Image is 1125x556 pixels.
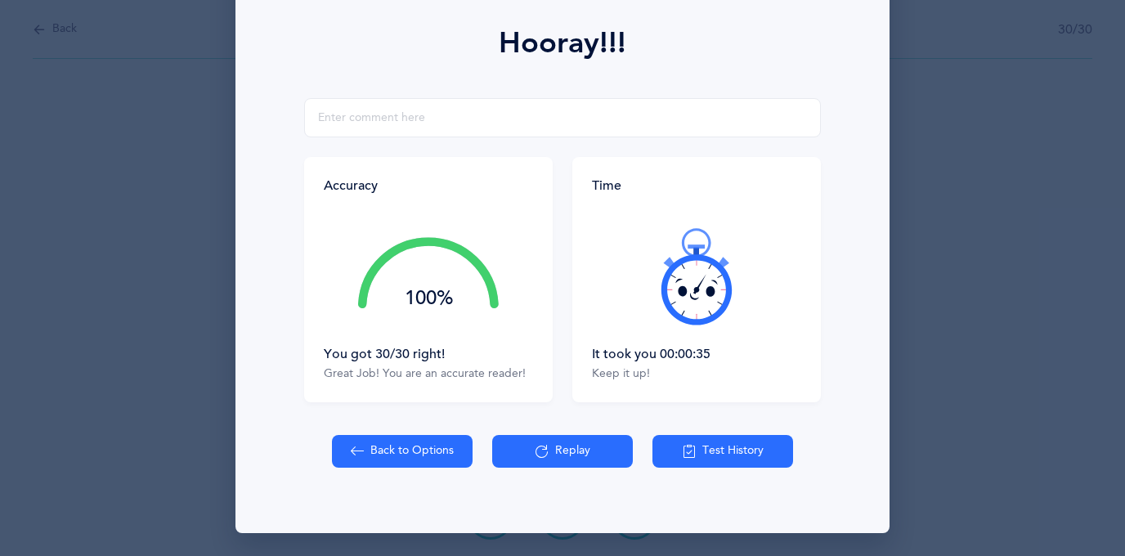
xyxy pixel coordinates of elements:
input: Enter comment here [304,98,821,137]
div: Keep it up! [592,366,801,383]
div: Accuracy [324,177,378,195]
div: Hooray!!! [499,21,626,65]
button: Back to Options [332,435,473,468]
div: You got 30/30 right! [324,345,533,363]
div: It took you 00:00:35 [592,345,801,363]
button: Replay [492,435,633,468]
div: 100% [358,289,499,308]
button: Test History [652,435,793,468]
div: Time [592,177,801,195]
div: Great Job! You are an accurate reader! [324,366,533,383]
